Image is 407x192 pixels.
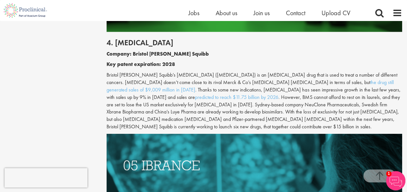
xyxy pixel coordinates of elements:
[107,71,402,131] p: Bristol [PERSON_NAME] Squibb’s [MEDICAL_DATA] ([MEDICAL_DATA]) is an [MEDICAL_DATA] drug that is ...
[5,168,87,187] iframe: reCAPTCHA
[386,171,405,190] img: Chatbot
[254,9,270,17] a: Join us
[286,9,305,17] a: Contact
[195,94,278,101] a: predicted to reach $11.75 billion by 2026
[107,79,393,93] a: the drug still generated sales of $9,009 million in [DATE]
[386,171,391,176] span: 1
[107,61,175,68] b: Key patent expiration: 2028
[216,9,237,17] a: About us
[107,38,402,47] h2: 4. [MEDICAL_DATA]
[322,9,350,17] a: Upload CV
[188,9,199,17] a: Jobs
[107,50,209,57] b: Company: Bristol [PERSON_NAME] Squibb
